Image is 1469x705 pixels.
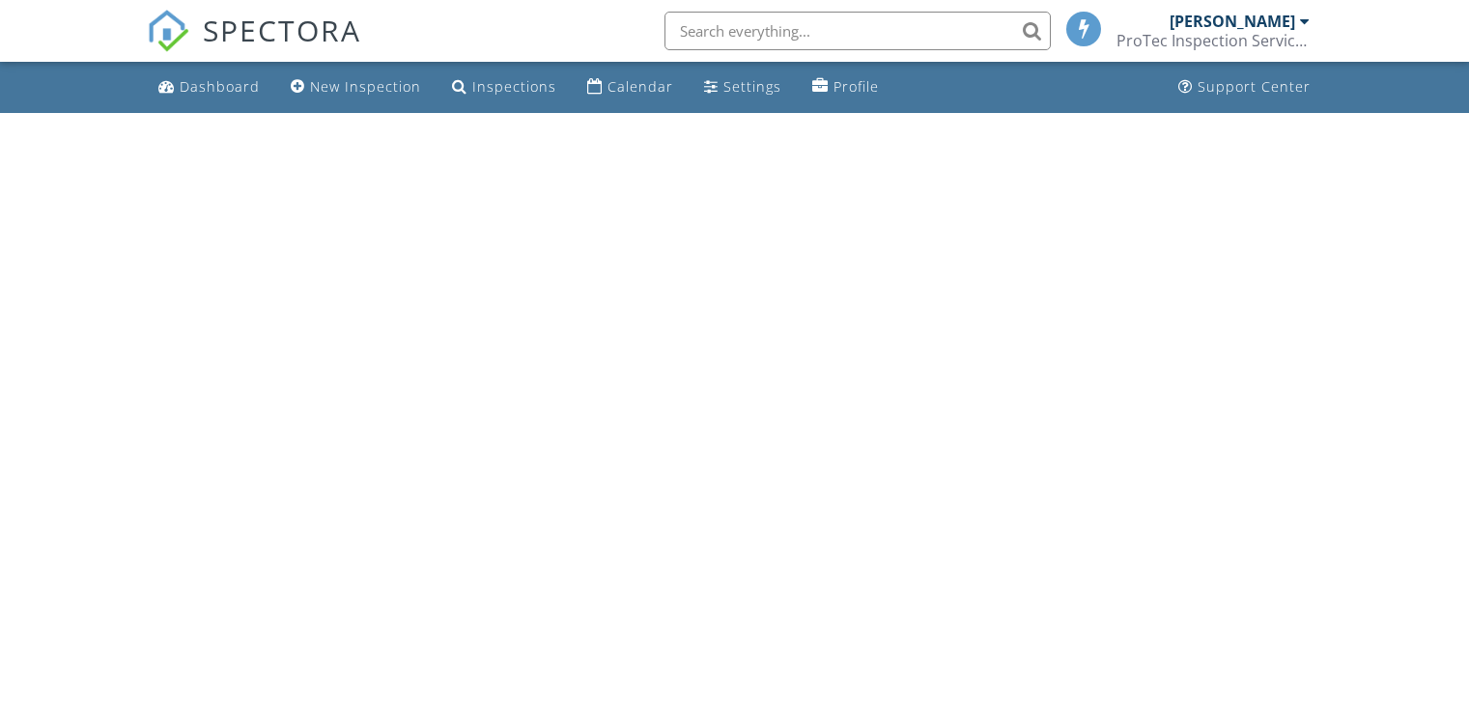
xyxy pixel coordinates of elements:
[203,10,361,50] span: SPECTORA
[147,26,361,67] a: SPECTORA
[1116,31,1310,50] div: ProTec Inspection Services
[444,70,564,105] a: Inspections
[151,70,268,105] a: Dashboard
[1170,12,1295,31] div: [PERSON_NAME]
[664,12,1051,50] input: Search everything...
[472,77,556,96] div: Inspections
[579,70,681,105] a: Calendar
[1171,70,1318,105] a: Support Center
[723,77,781,96] div: Settings
[1198,77,1311,96] div: Support Center
[180,77,260,96] div: Dashboard
[147,10,189,52] img: The Best Home Inspection Software - Spectora
[607,77,673,96] div: Calendar
[283,70,429,105] a: New Inspection
[310,77,421,96] div: New Inspection
[833,77,879,96] div: Profile
[696,70,789,105] a: Settings
[805,70,887,105] a: Profile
